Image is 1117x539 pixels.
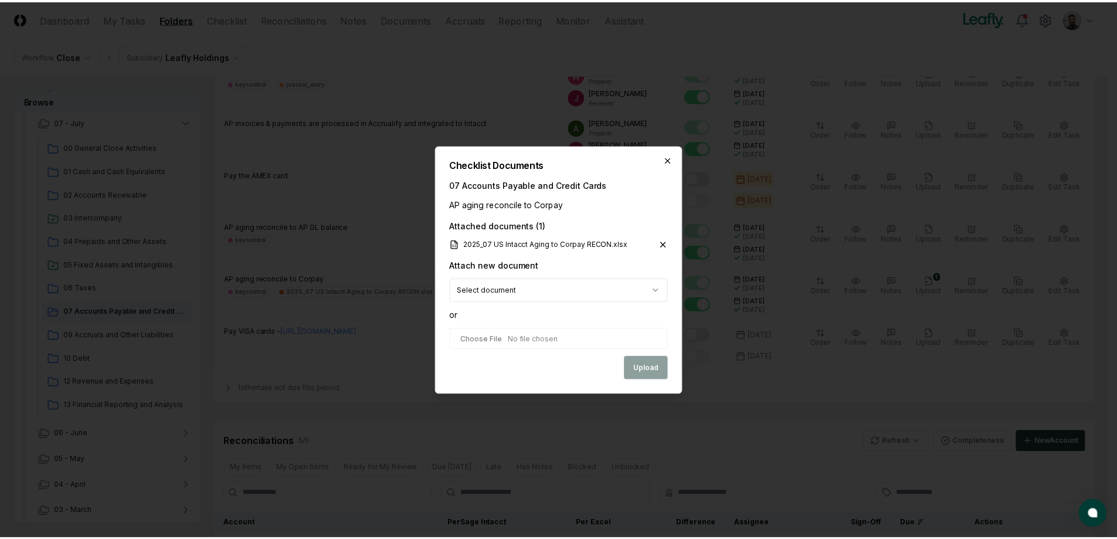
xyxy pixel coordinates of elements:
[453,219,673,232] div: Attached documents ( 1 )
[453,160,673,169] h2: Checklist Documents
[453,309,673,321] div: or
[453,178,673,191] div: 07 Accounts Payable and Credit Cards
[453,239,647,249] a: 2025_07 US Intacct Aging to Corpay RECON.xlsx
[453,198,673,210] div: AP aging reconcile to Corpay
[453,259,543,271] div: Attach new document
